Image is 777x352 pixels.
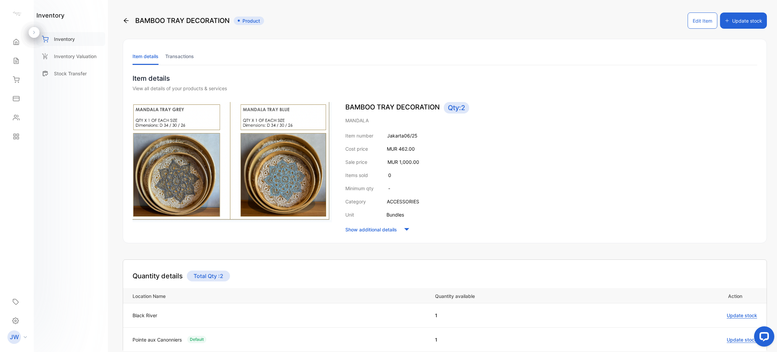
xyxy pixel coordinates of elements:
[133,102,332,222] img: item
[187,336,206,343] div: Default
[688,12,717,29] button: Edit Item
[387,132,418,139] p: Jakarta06/25
[187,271,230,281] p: Total Qty : 2
[345,145,368,152] p: Cost price
[133,48,159,65] li: Item details
[133,292,428,300] p: Location Name
[345,211,354,218] p: Unit
[10,333,19,342] p: JW
[749,324,777,352] iframe: LiveChat chat widget
[36,11,64,20] h1: inventory
[345,102,757,114] p: BAMBOO TRAY DECORATION
[435,292,610,300] p: Quantity available
[133,85,757,92] div: View all details of your products & services
[345,172,368,179] p: Items sold
[133,271,183,281] h4: Quantity details
[54,35,75,43] p: Inventory
[727,312,757,319] span: Update stock
[345,117,757,124] p: MANDALA
[345,198,366,205] p: Category
[388,172,391,179] p: 0
[12,9,22,19] img: logo
[387,146,415,152] span: MUR 462.00
[345,132,373,139] p: Item number
[123,12,264,29] div: BAMBOO TRAY DECORATION
[444,102,469,114] span: Qty: 2
[435,312,610,319] p: 1
[345,158,367,166] p: Sale price
[386,211,404,218] p: Bundles
[165,48,194,65] li: Transactions
[234,17,264,25] span: Product
[133,312,157,319] p: Black River
[54,53,96,60] p: Inventory Valuation
[36,49,105,63] a: Inventory Valuation
[36,67,105,80] a: Stock Transfer
[435,336,610,343] p: 1
[720,12,767,29] button: Update stock
[388,185,390,192] p: -
[727,337,757,343] span: Update stock
[133,73,757,83] p: Item details
[36,32,105,46] a: Inventory
[54,70,87,77] p: Stock Transfer
[345,185,374,192] p: Minimum qty
[387,159,419,165] span: MUR 1,000.00
[133,336,182,343] p: Pointe aux Canonniers
[619,292,742,300] p: Action
[387,198,419,205] p: ACCESSORIES
[345,226,397,233] p: Show additional details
